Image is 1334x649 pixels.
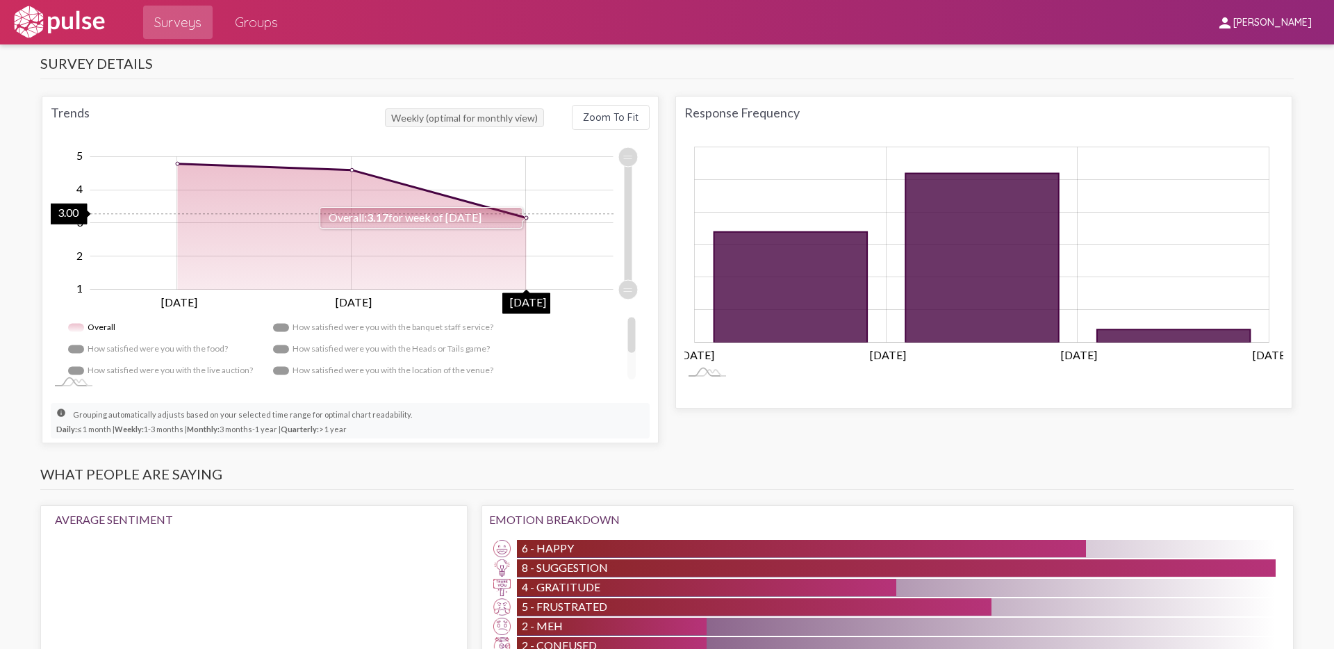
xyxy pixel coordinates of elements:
[68,317,118,338] g: Overall
[187,425,220,434] strong: Monthly:
[510,295,546,309] tspan: [DATE]
[493,559,511,577] img: Suggestion
[1217,15,1233,31] mat-icon: person
[76,249,83,262] tspan: 2
[161,295,197,309] tspan: [DATE]
[68,317,636,425] g: Legend
[56,425,77,434] strong: Daily:
[583,111,639,124] span: Zoom To Fit
[522,541,574,554] span: 6 - Happy
[678,147,1289,361] g: Chart
[522,561,608,574] span: 8 - Suggestion
[684,105,1283,120] div: Response Frequency
[281,425,319,434] strong: Quarterly:
[11,5,107,40] img: white-logo.svg
[154,10,201,35] span: Surveys
[493,540,511,557] img: Happy
[115,425,144,434] strong: Weekly:
[273,317,493,338] g: How satisfied were you with the banquet staff service?
[224,6,289,39] a: Groups
[235,10,278,35] span: Groups
[522,619,563,632] span: 2 - Meh
[68,360,254,381] g: How satisfied were you with the live auction?
[343,540,384,582] img: Happy
[273,360,493,381] g: How satisfied were you with the location of the venue?
[143,6,213,39] a: Surveys
[61,147,639,425] g: Chart
[522,600,607,613] span: 5 - Frustrated
[678,348,714,361] tspan: [DATE]
[1061,348,1097,361] tspan: [DATE]
[56,408,73,425] mat-icon: info
[76,149,83,162] tspan: 5
[76,215,83,229] tspan: 3
[1205,9,1323,35] button: [PERSON_NAME]
[40,55,1294,79] h3: Survey Details
[273,338,490,360] g: How satisfied were you with the Heads or Tails game?
[493,618,511,635] img: Meh
[870,348,906,361] tspan: [DATE]
[489,513,1286,526] div: Emotion Breakdown
[68,338,229,360] g: How satisfied were you with the food?
[572,105,650,130] button: Zoom To Fit
[1253,348,1289,361] tspan: [DATE]
[51,105,385,130] div: Trends
[76,182,83,195] tspan: 4
[385,108,544,127] span: Weekly (optimal for monthly view)
[76,281,83,295] tspan: 1
[55,513,453,526] div: Average Sentiment
[493,579,511,596] img: Gratitude
[522,580,600,593] span: 4 - Gratitude
[56,407,412,434] small: Grouping automatically adjusts based on your selected time range for optimal chart readability. ≤...
[40,466,1294,490] h3: What people are saying
[714,174,1251,343] g: Responses
[493,598,511,616] img: Frustrated
[336,295,372,309] tspan: [DATE]
[1233,17,1312,29] span: [PERSON_NAME]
